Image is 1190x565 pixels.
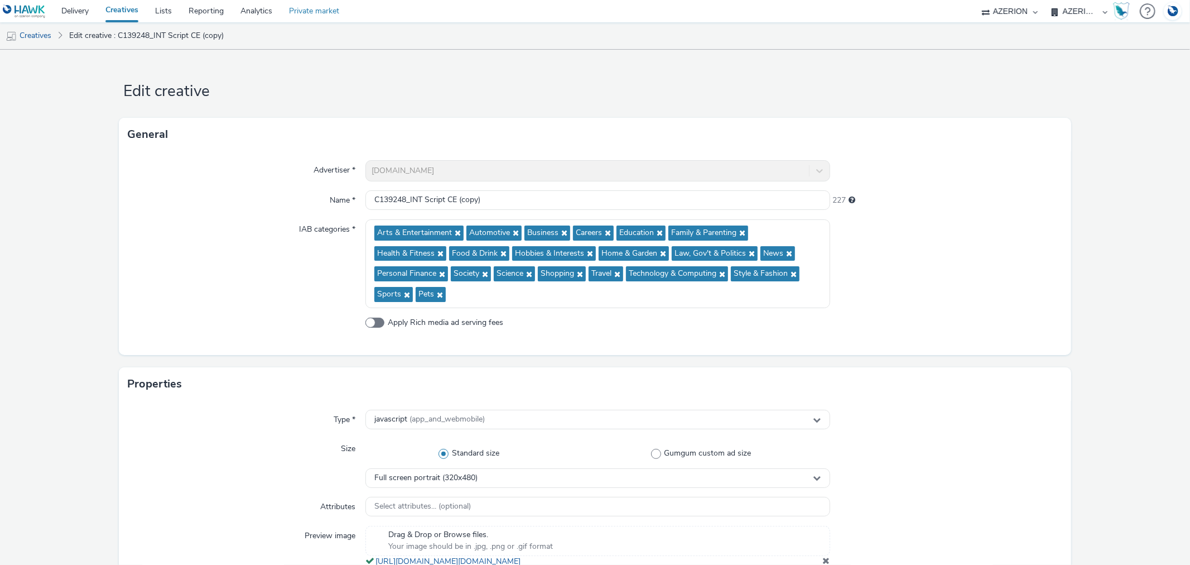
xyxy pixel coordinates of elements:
span: javascript [374,415,485,424]
span: Sports [377,290,401,299]
label: IAB categories * [295,219,360,235]
span: Style & Fashion [734,269,788,279]
span: Apply Rich media ad serving fees [388,317,503,328]
span: Automotive [469,228,510,238]
span: Standard size [452,448,499,459]
label: Type * [329,410,360,425]
span: Full screen portrait (320x480) [374,473,478,483]
span: Shopping [541,269,574,279]
span: Select attributes... (optional) [374,502,471,511]
span: Science [497,269,523,279]
span: Education [619,228,654,238]
span: News [763,249,783,258]
h1: Edit creative [119,81,1071,102]
a: Hawk Academy [1113,2,1134,20]
img: Account DE [1164,2,1181,21]
div: Maximum 255 characters [849,195,856,206]
span: Personal Finance [377,269,436,279]
span: Your image should be in .jpg, .png or .gif format [388,541,553,552]
span: Technology & Computing [629,269,716,279]
span: Society [454,269,479,279]
span: Food & Drink [452,249,498,258]
span: Health & Fitness [377,249,435,258]
span: Hobbies & Interests [515,249,584,258]
a: Edit creative : C139248_INT Script CE (copy) [64,22,229,49]
span: Pets [418,290,434,299]
span: Home & Garden [601,249,657,258]
img: Hawk Academy [1113,2,1130,20]
label: Attributes [316,497,360,513]
label: Preview image [300,526,360,542]
span: Business [527,228,558,238]
span: Gumgum custom ad size [664,448,751,459]
label: Name * [325,190,360,206]
span: 227 [833,195,846,206]
span: Travel [591,269,611,279]
span: Arts & Entertainment [377,228,452,238]
img: undefined Logo [3,4,46,18]
h3: Properties [127,376,182,392]
img: mobile [6,31,17,42]
span: (app_and_webmobile) [409,414,485,424]
h3: General [127,126,168,143]
input: Name [365,190,830,210]
span: Careers [576,228,602,238]
label: Advertiser * [309,160,360,176]
span: Family & Parenting [671,228,736,238]
label: Size [336,439,360,454]
span: Drag & Drop or Browse files. [388,529,553,540]
span: Law, Gov't & Politics [675,249,746,258]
